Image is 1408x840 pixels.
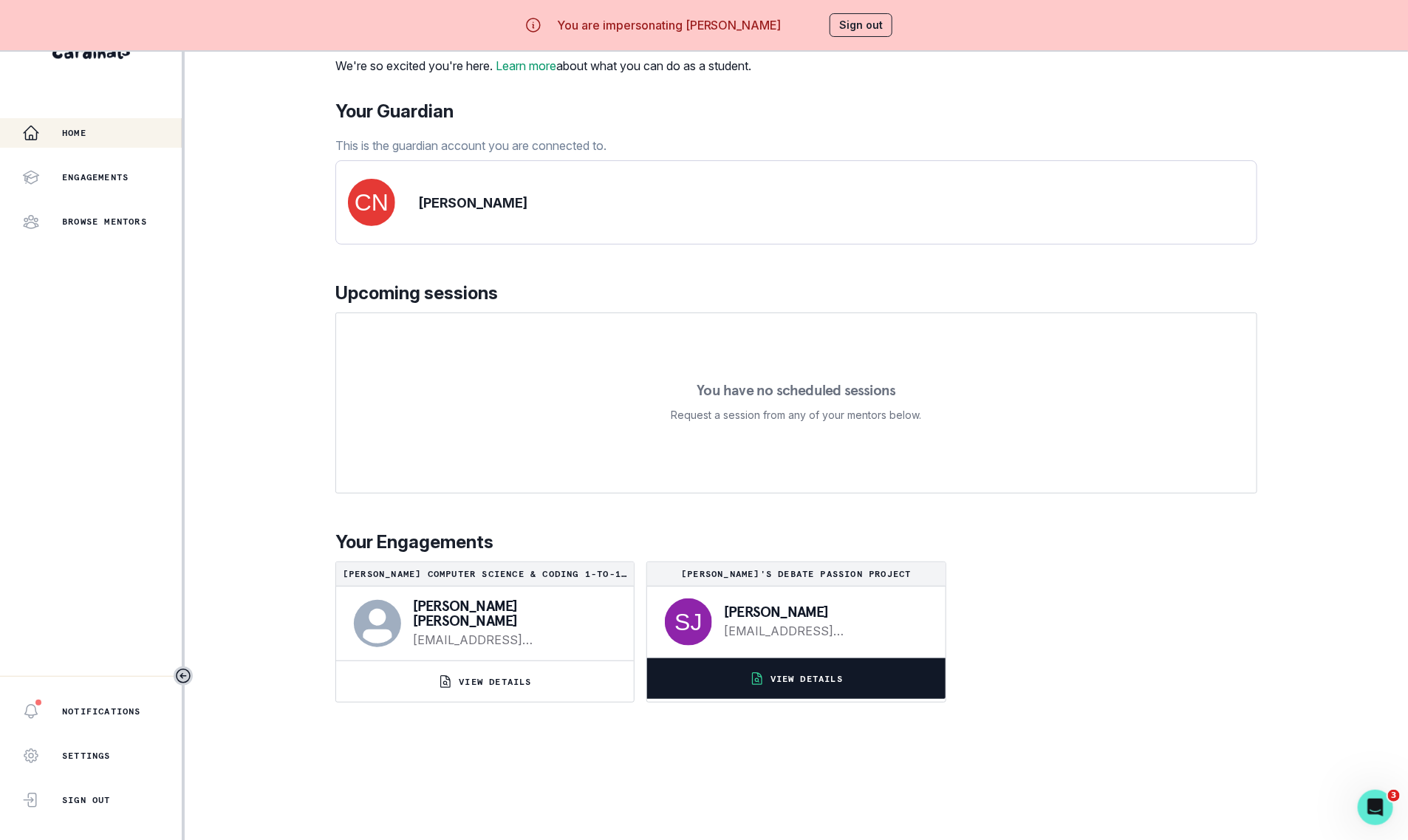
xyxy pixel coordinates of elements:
button: VIEW DETAILS [647,658,945,699]
p: [PERSON_NAME] [724,604,921,619]
p: VIEW DETAILS [770,673,843,685]
svg: avatar [354,600,401,647]
button: Toggle sidebar [174,666,193,686]
p: [PERSON_NAME]'s Debate Passion Project [653,568,939,580]
p: You have no scheduled sessions [697,383,895,397]
p: Your Engagements [335,529,1257,556]
p: VIEW DETAILS [459,676,531,688]
span: 3 [1388,790,1400,802]
a: Learn more [496,58,556,73]
p: Request a session from any of your mentors below. [671,406,922,424]
p: This is the guardian account you are connected to. [335,137,606,154]
button: VIEW DETAILS [336,661,634,702]
p: [PERSON_NAME] [419,193,527,213]
p: Notifications [62,706,141,717]
p: Sign Out [62,794,111,806]
img: svg [665,598,712,646]
p: Engagements [62,171,129,183]
p: We're so excited you're here. about what you can do as a student. [335,57,751,75]
p: [PERSON_NAME] [PERSON_NAME] [413,598,610,628]
p: Browse Mentors [62,216,147,228]
p: Upcoming sessions [335,280,1257,307]
p: You are impersonating [PERSON_NAME] [557,16,782,34]
a: [EMAIL_ADDRESS][DOMAIN_NAME] [413,631,610,649]
p: Settings [62,750,111,762]
p: [PERSON_NAME] Computer Science & Coding 1-to-1-course [342,568,628,580]
p: Home [62,127,86,139]
img: svg [348,179,395,226]
p: Your Guardian [335,98,606,125]
iframe: Intercom live chat [1358,790,1393,825]
button: Sign out [830,13,892,37]
a: [EMAIL_ADDRESS][DOMAIN_NAME] [724,622,921,640]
